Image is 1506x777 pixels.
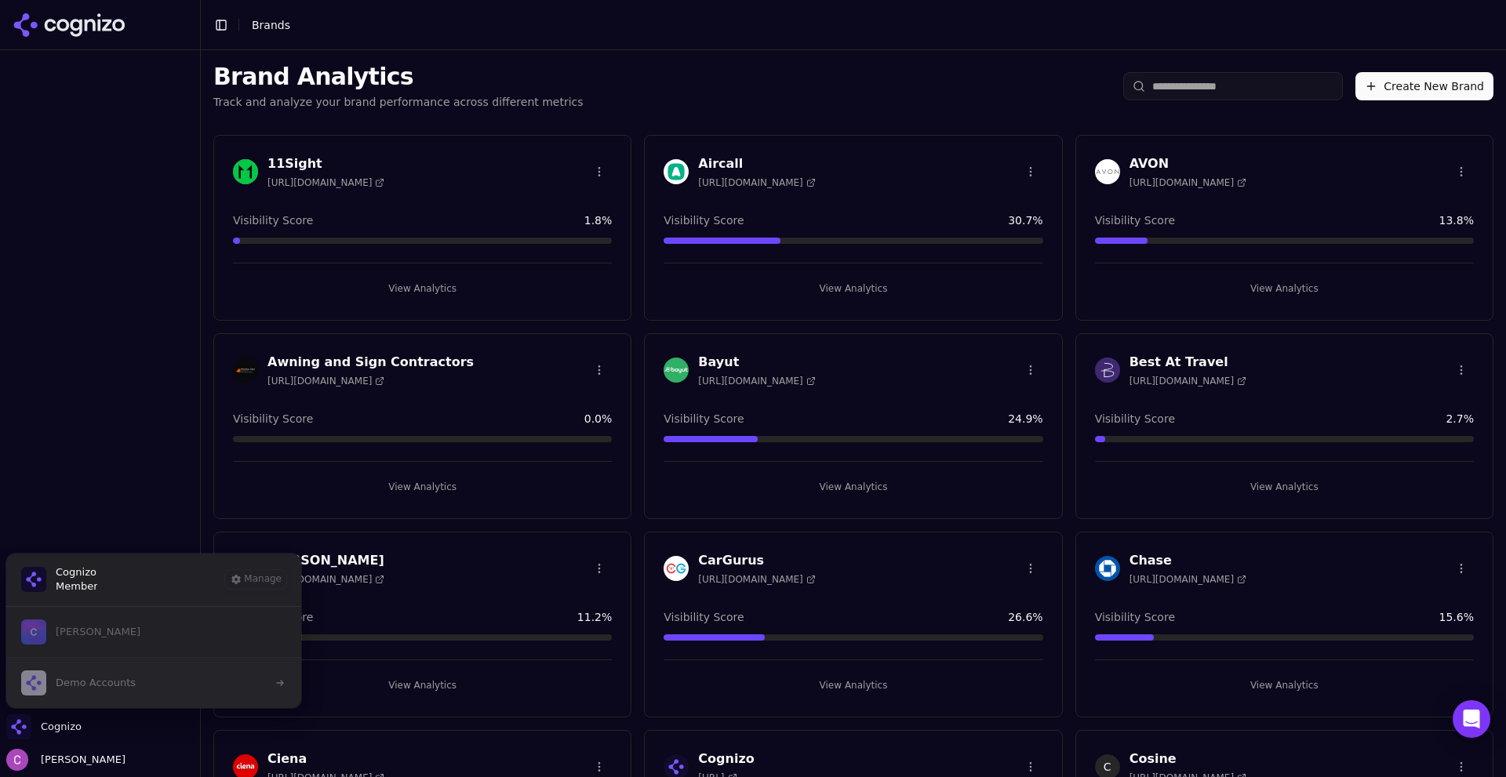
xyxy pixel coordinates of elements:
span: 15.6 % [1439,609,1474,625]
span: 11.2 % [577,609,612,625]
button: Create New Brand [1355,72,1493,100]
h1: Brand Analytics [213,63,584,91]
span: 0.0 % [584,411,613,427]
img: Cognizo [21,567,46,592]
span: [PERSON_NAME] [35,753,125,767]
span: Visibility Score [233,212,313,228]
h3: Cognizo [698,750,754,768]
h3: Awning and Sign Contractors [267,353,474,372]
img: Best At Travel [1095,358,1120,383]
span: [URL][DOMAIN_NAME] [267,176,384,189]
img: Aircall [664,159,689,184]
img: Chris Abouraad [6,749,28,771]
button: View Analytics [1095,276,1474,301]
img: CarGurus [664,556,689,581]
span: [URL][DOMAIN_NAME] [698,176,815,189]
h3: AVON [1129,154,1246,173]
span: Visibility Score [664,411,744,427]
button: View Analytics [1095,474,1474,499]
div: List of all organization memberships [5,606,302,708]
h3: Ciena [267,750,384,768]
h3: Best At Travel [1129,353,1246,372]
span: [URL][DOMAIN_NAME] [1129,573,1246,586]
span: 2.7 % [1446,411,1474,427]
img: 11Sight [233,159,258,184]
span: 30.7 % [1008,212,1042,228]
span: 1.8 % [584,212,613,228]
div: Open Intercom Messenger [1453,700,1490,738]
h3: 11Sight [267,154,384,173]
span: [URL][DOMAIN_NAME] [1129,176,1246,189]
span: Visibility Score [1095,212,1175,228]
span: [URL][DOMAIN_NAME] [267,375,384,387]
h3: [PERSON_NAME] [267,551,384,570]
button: Close organization switcher [6,714,82,739]
span: Visibility Score [664,609,744,625]
h3: Bayut [698,353,815,372]
span: Brands [252,19,290,31]
button: View Analytics [664,276,1042,301]
span: [URL][DOMAIN_NAME] [267,573,384,586]
span: Cognizo [56,565,97,579]
span: [URL][DOMAIN_NAME] [698,375,815,387]
span: 13.8 % [1439,212,1474,228]
img: Awning and Sign Contractors [233,358,258,383]
span: Visibility Score [1095,411,1175,427]
span: Visibility Score [1095,609,1175,625]
img: Chase [1095,556,1120,581]
span: [URL][DOMAIN_NAME] [698,573,815,586]
span: Member [56,579,97,594]
button: Open user button [6,749,125,771]
nav: breadcrumb [252,17,290,33]
div: Cognizo is active [6,554,301,708]
button: View Analytics [233,474,612,499]
button: View Analytics [233,276,612,301]
h3: CarGurus [698,551,815,570]
img: Cognizo [6,714,31,739]
span: Visibility Score [664,212,744,228]
button: View Analytics [233,673,612,698]
span: Visibility Score [233,411,313,427]
img: Bayut [664,358,689,383]
span: 24.9 % [1008,411,1042,427]
p: Track and analyze your brand performance across different metrics [213,94,584,110]
button: View Analytics [1095,673,1474,698]
button: View Analytics [664,673,1042,698]
span: 26.6 % [1008,609,1042,625]
h3: Aircall [698,154,815,173]
span: [URL][DOMAIN_NAME] [1129,375,1246,387]
h3: Chase [1129,551,1246,570]
span: Cognizo [41,720,82,734]
h3: Cosine [1129,750,1246,768]
img: AVON [1095,159,1120,184]
button: View Analytics [664,474,1042,499]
